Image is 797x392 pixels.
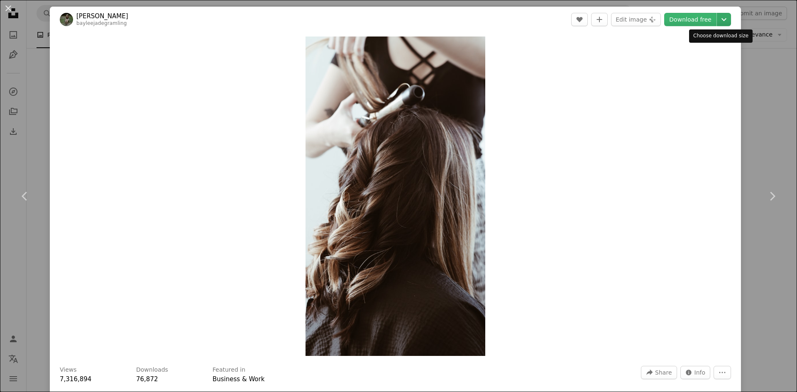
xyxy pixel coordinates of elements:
a: [PERSON_NAME] [76,12,128,20]
button: Edit image [611,13,661,26]
button: Like [571,13,588,26]
button: Zoom in on this image [306,37,485,356]
button: Add to Collection [591,13,608,26]
h3: Featured in [213,366,245,374]
a: Business & Work [213,375,264,383]
h3: Views [60,366,77,374]
button: Choose download size [717,13,731,26]
a: Next [747,156,797,236]
div: Choose download size [689,29,753,43]
img: Go to Baylee Gramling's profile [60,13,73,26]
span: 76,872 [136,375,158,383]
span: 7,316,894 [60,375,91,383]
button: Share this image [641,366,677,379]
h3: Downloads [136,366,168,374]
a: bayleejadegramling [76,20,127,26]
button: More Actions [714,366,731,379]
span: Share [655,366,672,379]
button: Stats about this image [680,366,711,379]
img: blonde hair [306,37,485,356]
a: Download free [664,13,716,26]
span: Info [694,366,706,379]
